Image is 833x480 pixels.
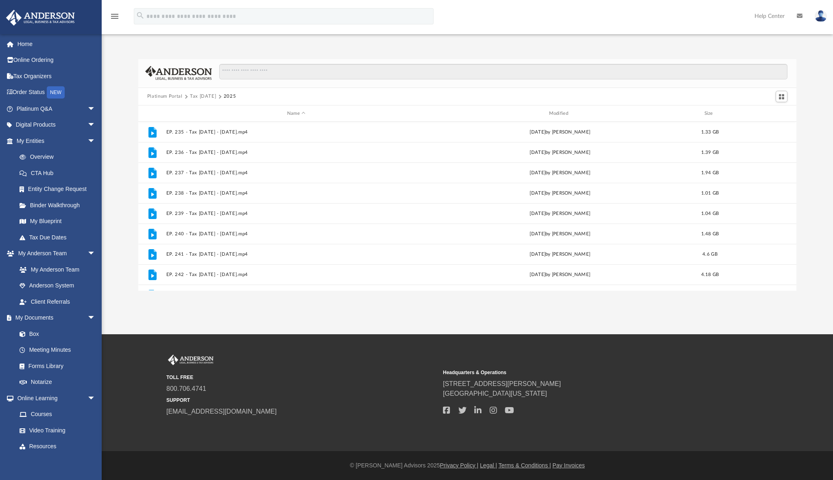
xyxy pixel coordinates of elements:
img: Anderson Advisors Platinum Portal [166,355,215,365]
div: [DATE] by [PERSON_NAME] [430,149,690,156]
a: Pay Invoices [552,462,584,469]
a: Platinum Q&Aarrow_drop_down [6,101,108,117]
div: [DATE] by [PERSON_NAME] [430,190,690,197]
i: menu [110,11,120,21]
a: 800.706.4741 [166,385,206,392]
a: [EMAIL_ADDRESS][DOMAIN_NAME] [166,408,277,415]
a: My Anderson Team [11,261,100,278]
span: 1.01 GB [701,191,719,195]
span: 4.18 GB [701,272,719,277]
button: EP. 240 - Tax [DATE] - [DATE].mp4 [166,231,426,237]
a: Tax Due Dates [11,229,108,245]
span: arrow_drop_down [87,390,104,407]
button: EP. 241 - Tax [DATE] - [DATE].mp4 [166,252,426,257]
a: Box [11,326,100,342]
a: Forms Library [11,358,100,374]
small: Headquarters & Operations [443,369,714,376]
div: [DATE] by [PERSON_NAME] [430,210,690,217]
a: Legal | [480,462,497,469]
button: Tax [DATE] [190,93,216,100]
div: [DATE] by [PERSON_NAME] [430,230,690,238]
button: EP. 237 - Tax [DATE] - [DATE].mp4 [166,170,426,175]
a: Home [6,36,108,52]
button: Platinum Portal [147,93,183,100]
div: id [730,110,787,117]
a: Video Training [11,422,100,438]
a: Resources [11,438,104,455]
div: [DATE] by [PERSON_NAME] [430,251,690,258]
div: NEW [47,86,65,99]
a: My Blueprint [11,213,104,230]
button: EP. 236 - Tax [DATE] - [DATE].mp4 [166,150,426,155]
a: Online Learningarrow_drop_down [6,390,104,406]
button: EP. 242 - Tax [DATE] - [DATE].mp4 [166,272,426,277]
div: id [142,110,162,117]
a: My Entitiesarrow_drop_down [6,133,108,149]
a: Binder Walkthrough [11,197,108,213]
a: Digital Productsarrow_drop_down [6,117,108,133]
div: grid [138,122,796,290]
span: 1.04 GB [701,211,719,216]
button: Switch to Grid View [776,91,788,102]
span: arrow_drop_down [87,117,104,134]
a: Tax Organizers [6,68,108,84]
img: Anderson Advisors Platinum Portal [4,10,77,26]
button: EP. 239 - Tax [DATE] - [DATE].mp4 [166,211,426,216]
span: arrow_drop_down [87,310,104,327]
a: Terms & Conditions | [499,462,551,469]
a: [STREET_ADDRESS][PERSON_NAME] [443,380,561,387]
div: Name [166,110,426,117]
div: © [PERSON_NAME] Advisors 2025 [102,461,833,470]
a: Anderson System [11,278,104,294]
a: CTA Hub [11,165,108,181]
a: Online Ordering [6,52,108,68]
span: 1.33 GB [701,130,719,134]
span: arrow_drop_down [87,133,104,149]
a: Courses [11,406,104,423]
button: 2025 [224,93,236,100]
button: EP. 238 - Tax [DATE] - [DATE].mp4 [166,191,426,196]
a: Notarize [11,374,104,390]
a: Meeting Minutes [11,342,104,358]
span: 1.39 GB [701,150,719,155]
div: [DATE] by [PERSON_NAME] [430,129,690,136]
span: arrow_drop_down [87,245,104,262]
a: menu [110,15,120,21]
a: Client Referrals [11,294,104,310]
button: EP. 235 - Tax [DATE] - [DATE].mp4 [166,129,426,135]
div: Size [693,110,726,117]
a: Entity Change Request [11,181,108,197]
a: My Anderson Teamarrow_drop_down [6,245,104,262]
span: 1.94 GB [701,171,719,175]
input: Search files and folders [219,64,788,79]
div: Modified [430,110,690,117]
a: Overview [11,149,108,165]
div: [DATE] by [PERSON_NAME] [430,271,690,278]
span: arrow_drop_down [87,101,104,117]
i: search [136,11,145,20]
a: Privacy Policy | [440,462,479,469]
small: TOLL FREE [166,374,437,381]
img: User Pic [815,10,827,22]
a: Order StatusNEW [6,84,108,101]
a: [GEOGRAPHIC_DATA][US_STATE] [443,390,547,397]
span: 4.6 GB [702,252,717,256]
a: My Documentsarrow_drop_down [6,310,104,326]
div: [DATE] by [PERSON_NAME] [430,169,690,177]
small: SUPPORT [166,397,437,404]
span: 1.48 GB [701,232,719,236]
